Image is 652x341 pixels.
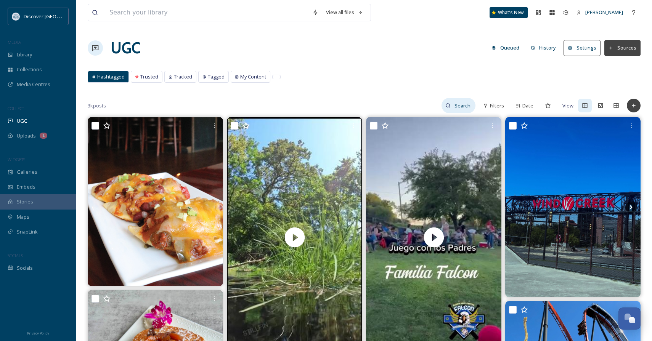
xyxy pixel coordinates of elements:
[604,40,641,56] button: Sources
[240,73,266,80] span: My Content
[17,66,42,73] span: Collections
[40,133,47,139] div: 1
[527,40,564,55] a: History
[488,40,527,55] a: Queued
[17,183,35,191] span: Embeds
[12,13,20,20] img: DLV-Blue-Stacked%20%281%29.png
[88,102,106,109] span: 3k posts
[8,39,21,45] span: MEDIA
[17,81,50,88] span: Media Centres
[490,102,504,109] span: Filters
[106,4,308,21] input: Search your library
[522,102,533,109] span: Date
[24,13,93,20] span: Discover [GEOGRAPHIC_DATA]
[88,117,223,286] img: We don’t just feed you—we fill your soul with bold flavors, crispy bites, and cozy vibes . . . #I...
[562,102,575,109] span: View:
[490,7,528,18] a: What's New
[97,73,125,80] span: Hashtagged
[17,213,29,221] span: Maps
[8,253,23,258] span: SOCIALS
[451,98,475,113] input: Search
[17,51,32,58] span: Library
[8,157,25,162] span: WIDGETS
[17,198,33,205] span: Stories
[17,228,38,235] span: SnapLink
[564,40,601,56] button: Settings
[140,73,158,80] span: Trusted
[174,73,192,80] span: Tracked
[488,40,523,55] button: Queued
[27,331,49,336] span: Privacy Policy
[208,73,225,80] span: Tagged
[17,168,37,176] span: Galleries
[17,132,36,139] span: Uploads
[17,117,27,125] span: UGC
[527,40,560,55] button: History
[111,37,140,59] a: UGC
[8,106,24,111] span: COLLECT
[564,40,604,56] a: Settings
[27,328,49,337] a: Privacy Policy
[322,5,367,20] a: View all files
[585,9,623,16] span: [PERSON_NAME]
[505,117,641,297] img: Bethlehem hangs ♥️♥️ #bethlehempa #windcreek #steelstacks #teenagedirtbags
[573,5,627,20] a: [PERSON_NAME]
[17,264,33,272] span: Socials
[618,307,641,330] button: Open Chat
